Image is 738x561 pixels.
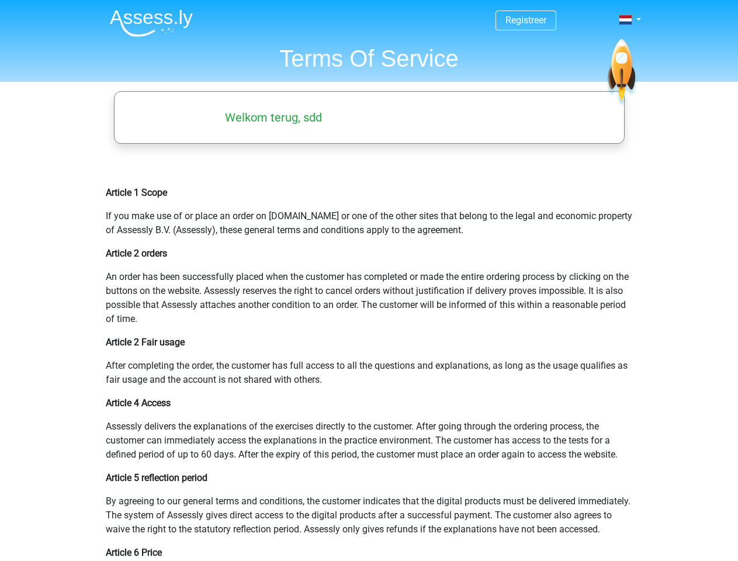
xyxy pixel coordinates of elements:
[106,248,167,259] b: Article 2 orders
[106,420,633,462] p: Assessly delivers the explanations of the exercises directly to the customer. After going through...
[110,9,193,37] img: Assessly
[106,547,162,558] b: Article 6 Price
[605,39,637,108] img: spaceship.7d73109d6933.svg
[106,494,633,536] p: By agreeing to our general terms and conditions, the customer indicates that the digital products...
[106,397,171,408] b: Article 4 Access
[106,472,207,483] b: Article 5 reflection period
[129,110,418,124] h5: Welkom terug, sdd
[106,187,167,198] b: Article 1 Scope
[106,359,633,387] p: After completing the order, the customer has full access to all the questions and explanations, a...
[106,337,185,348] b: Article 2 Fair usage
[106,270,633,326] p: An order has been successfully placed when the customer has completed or made the entire ordering...
[505,15,546,26] a: Registreer
[106,209,633,237] p: If you make use of or place an order on [DOMAIN_NAME] or one of the other sites that belong to th...
[101,44,638,72] h1: Terms Of Service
